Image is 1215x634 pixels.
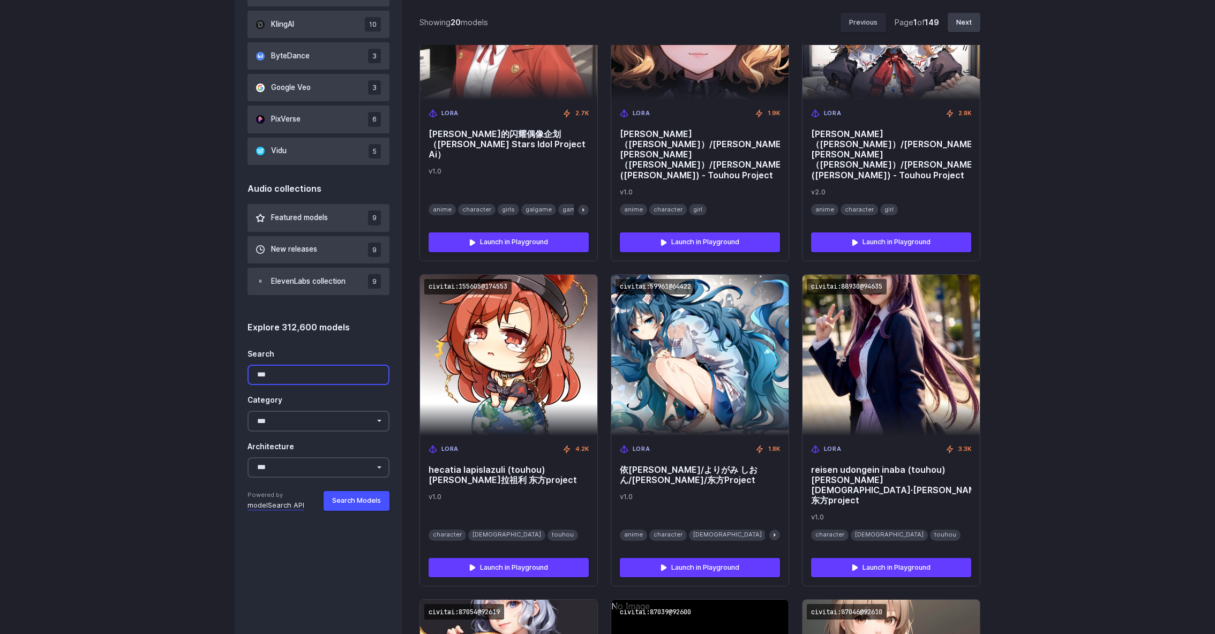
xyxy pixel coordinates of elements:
a: Launch in Playground [620,558,780,577]
span: character [649,530,687,541]
span: [PERSON_NAME]（[PERSON_NAME]）/[PERSON_NAME][PERSON_NAME]（[PERSON_NAME]）/[PERSON_NAME] ([PERSON_NAM... [620,129,780,180]
span: 1.9K [768,109,780,118]
a: Launch in Playground [811,558,971,577]
span: 6 [368,112,381,126]
button: KlingAI 10 [247,11,389,38]
span: touhou [930,530,961,541]
button: Google Veo 3 [247,74,389,101]
input: Search [247,365,389,386]
code: civitai:155605@174553 [424,279,512,295]
span: New releases [271,244,317,255]
button: PixVerse 6 [247,105,389,133]
span: [PERSON_NAME]（[PERSON_NAME]）/[PERSON_NAME][PERSON_NAME]（[PERSON_NAME]）/[PERSON_NAME] ([PERSON_NAM... [811,129,971,180]
div: Audio collections [247,182,389,196]
span: 2.8K [958,109,971,118]
button: Previous [841,13,886,32]
div: Page of [895,17,939,29]
span: LoRA [441,109,459,118]
span: ElevenLabs collection [271,276,346,288]
button: Vidu 5 [247,138,389,165]
span: anime [429,204,456,215]
a: Launch in Playground [429,232,589,252]
code: civitai:87046@92610 [807,604,887,620]
code: civitai:88930@94635 [807,279,887,295]
span: LoRA [633,444,650,454]
span: hecatia lapislazuli (touhou) [PERSON_NAME]拉祖利 东方project [429,465,589,485]
div: Explore 312,600 models [247,321,389,335]
button: Search Models [324,491,389,510]
span: [DEMOGRAPHIC_DATA] [468,530,545,541]
code: civitai:87054@92619 [424,604,504,620]
span: [PERSON_NAME]的闪耀偶像企划（[PERSON_NAME] Stars Idol Project Ai） [429,129,589,160]
span: game [558,204,584,215]
span: 10 [365,17,381,32]
span: [DEMOGRAPHIC_DATA] [851,530,928,541]
span: character [649,204,687,215]
a: Launch in Playground [429,558,589,577]
span: 3 [368,80,381,95]
select: Architecture [247,457,389,478]
span: girl [689,204,707,215]
button: ByteDance 3 [247,42,389,70]
code: civitai:87039@92600 [616,604,695,620]
span: v1.0 [811,512,971,523]
span: anime [811,204,838,215]
label: Search [247,349,274,360]
span: Powered by [247,490,304,500]
span: LoRA [824,444,841,454]
img: 依神紫苑/よりがみ しおん/Yorigami Shion/东方Project [611,275,789,436]
span: 5 [369,144,381,159]
span: 9 [368,210,381,225]
span: galgame [521,204,556,215]
span: 9 [368,243,381,257]
span: ByteDance [271,50,310,62]
strong: 20 [451,18,461,27]
span: [DEMOGRAPHIC_DATA] [689,530,766,541]
span: KlingAI [271,19,294,31]
span: 依[PERSON_NAME]/よりがみ しおん/[PERSON_NAME]/东方Project [620,465,780,485]
img: hecatia lapislazuli (touhou) 赫卡提亚·拉碧斯拉祖利 东方project [420,275,597,436]
strong: 1 [913,18,917,27]
span: v1.0 [620,492,780,502]
span: 3.3K [958,444,971,454]
span: girls [498,204,519,215]
span: 2.7K [575,109,589,118]
span: 1.8K [768,444,780,454]
span: v1.0 [429,492,589,502]
span: 9 [368,274,381,289]
a: Launch in Playground [811,232,971,252]
button: New releases 9 [247,236,389,263]
span: v1.0 [620,187,780,198]
button: ElevenLabs collection 9 [247,268,389,295]
span: anime [620,530,647,541]
button: Featured models 9 [247,204,389,231]
span: Featured models [271,212,328,224]
a: Launch in Playground [620,232,780,252]
span: character [811,530,849,541]
label: Architecture [247,441,294,453]
select: Category [247,411,389,432]
span: LoRA [824,109,841,118]
span: 3 [368,49,381,63]
span: anime [620,204,647,215]
span: touhou [547,530,578,541]
span: 4.2K [575,444,589,454]
div: No Image [611,600,789,614]
span: girl [880,204,898,215]
div: Showing models [419,17,488,29]
span: LoRA [633,109,650,118]
span: reisen udongein inaba (touhou) [PERSON_NAME][DEMOGRAPHIC_DATA]·[PERSON_NAME] 东方project [811,465,971,506]
button: Next [948,13,980,32]
span: Vidu [271,145,287,157]
img: reisen udongein inaba (touhou) 铃仙·优昙华院·因幡 东方project [802,275,980,436]
span: LoRA [441,444,459,454]
label: Category [247,395,282,406]
span: v2.0 [811,187,971,198]
span: v1.0 [429,166,589,177]
span: character [841,204,878,215]
span: character [429,530,466,541]
span: PixVerse [271,114,301,125]
strong: 149 [925,18,939,27]
span: character [458,204,496,215]
a: modelSearch API [247,500,304,511]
